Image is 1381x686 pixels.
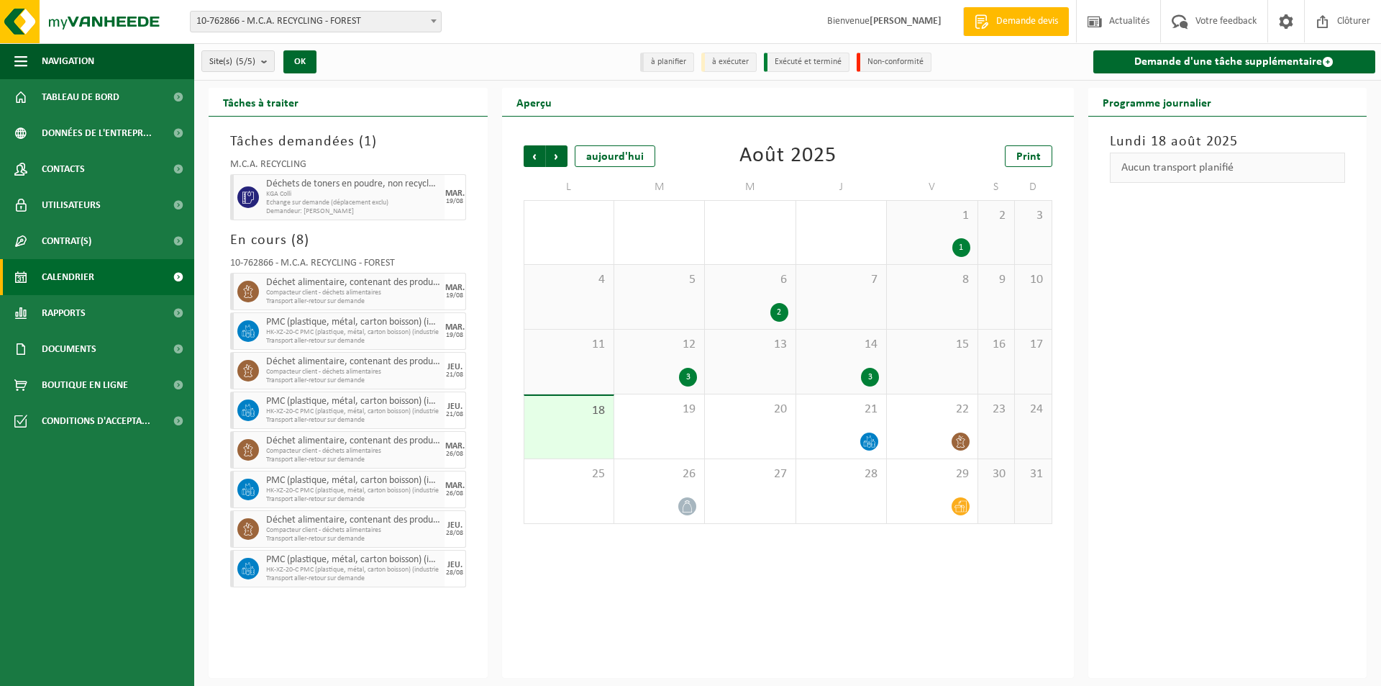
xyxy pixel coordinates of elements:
[445,189,465,198] div: MAR.
[803,337,879,353] span: 14
[266,297,441,306] span: Transport aller-retour sur demande
[230,160,466,174] div: M.C.A. RECYCLING
[985,208,1007,224] span: 2
[1022,272,1044,288] span: 10
[266,456,441,464] span: Transport aller-retour sur demande
[446,530,463,537] div: 28/08
[575,145,655,167] div: aujourd'hui
[739,145,837,167] div: Août 2025
[1022,337,1044,353] span: 17
[532,466,606,482] span: 25
[266,554,441,566] span: PMC (plastique, métal, carton boisson) (industriel)
[446,411,463,418] div: 21/08
[993,14,1062,29] span: Demande devis
[42,367,128,403] span: Boutique en ligne
[201,50,275,72] button: Site(s)(5/5)
[803,272,879,288] span: 7
[209,51,255,73] span: Site(s)
[266,317,441,328] span: PMC (plastique, métal, carton boisson) (industriel)
[266,277,441,289] span: Déchet alimentaire, contenant des produits d'origine animale, emballage mélangé (sans verre), cat 3
[266,475,441,487] span: PMC (plastique, métal, carton boisson) (industriel)
[230,258,466,273] div: 10-762866 - M.C.A. RECYCLING - FOREST
[764,53,849,72] li: Exécuté et terminé
[446,292,463,299] div: 19/08
[1015,174,1052,200] td: D
[701,53,757,72] li: à exécuter
[985,337,1007,353] span: 16
[803,466,879,482] span: 28
[447,521,462,530] div: JEU.
[640,53,694,72] li: à planifier
[446,451,463,458] div: 26/08
[985,272,1007,288] span: 9
[266,396,441,407] span: PMC (plastique, métal, carton boisson) (industriel)
[502,88,566,116] h2: Aperçu
[447,402,462,411] div: JEU.
[952,238,970,257] div: 1
[42,295,86,331] span: Rapports
[1016,151,1041,163] span: Print
[894,272,970,288] span: 8
[266,515,441,526] span: Déchet alimentaire, contenant des produits d'origine animale, emballage mélangé (sans verre), cat 3
[446,569,463,577] div: 28/08
[963,7,1069,36] a: Demande devis
[445,442,465,451] div: MAR.
[266,368,441,376] span: Compacteur client - déchets alimentaires
[524,174,614,200] td: L
[447,561,462,569] div: JEU.
[1088,88,1226,116] h2: Programme journalier
[621,466,697,482] span: 26
[42,331,96,367] span: Documents
[985,466,1007,482] span: 30
[266,190,441,199] span: KGA Colli
[712,402,788,418] span: 20
[1005,145,1052,167] a: Print
[532,272,606,288] span: 4
[712,337,788,353] span: 13
[985,402,1007,418] span: 23
[894,402,970,418] span: 22
[230,131,466,153] h3: Tâches demandées ( )
[1093,50,1376,73] a: Demande d'une tâche supplémentaire
[266,447,441,456] span: Compacteur client - déchets alimentaires
[803,402,879,418] span: 21
[796,174,887,200] td: J
[870,16,942,27] strong: [PERSON_NAME]
[679,368,697,387] div: 3
[770,303,788,322] div: 2
[42,79,119,115] span: Tableau de bord
[887,174,977,200] td: V
[447,363,462,371] div: JEU.
[894,466,970,482] span: 29
[614,174,705,200] td: M
[446,490,463,497] div: 26/08
[894,208,970,224] span: 1
[230,230,466,251] h3: En cours ( )
[621,402,697,418] span: 19
[266,487,441,495] span: HK-XZ-20-C PMC (plastique, métal, carton boisson) (industrie
[266,526,441,535] span: Compacteur client - déchets alimentaires
[445,482,465,490] div: MAR.
[445,284,465,292] div: MAR.
[894,337,970,353] span: 15
[364,135,372,149] span: 1
[266,495,441,504] span: Transport aller-retour sur demande
[42,151,85,187] span: Contacts
[42,403,150,439] span: Conditions d'accepta...
[445,323,465,332] div: MAR.
[1110,153,1346,183] div: Aucun transport planifié
[42,115,152,151] span: Données de l'entrepr...
[266,328,441,337] span: HK-XZ-20-C PMC (plastique, métal, carton boisson) (industrie
[190,11,442,32] span: 10-762866 - M.C.A. RECYCLING - FOREST
[42,187,101,223] span: Utilisateurs
[209,88,313,116] h2: Tâches à traiter
[266,207,441,216] span: Demandeur: [PERSON_NAME]
[1110,131,1346,153] h3: Lundi 18 août 2025
[266,356,441,368] span: Déchet alimentaire, contenant des produits d'origine animale, emballage mélangé (sans verre), cat 3
[296,233,304,248] span: 8
[1022,402,1044,418] span: 24
[191,12,441,32] span: 10-762866 - M.C.A. RECYCLING - FOREST
[266,337,441,346] span: Transport aller-retour sur demande
[546,145,568,167] span: Suivant
[266,574,441,583] span: Transport aller-retour sur demande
